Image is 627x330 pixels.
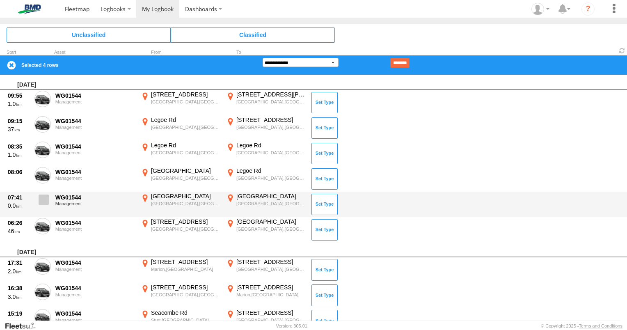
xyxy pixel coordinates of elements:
[236,91,306,98] div: [STREET_ADDRESS][PERSON_NAME]
[140,91,222,115] label: Click to View Event Location
[236,175,306,181] div: [GEOGRAPHIC_DATA],[GEOGRAPHIC_DATA]
[8,143,30,150] div: 08:35
[236,317,306,323] div: [GEOGRAPHIC_DATA],[GEOGRAPHIC_DATA]
[225,116,307,140] label: Click to View Event Location
[581,2,595,16] i: ?
[579,323,622,328] a: Terms and Conditions
[55,292,135,297] div: Management
[236,309,306,316] div: [STREET_ADDRESS]
[236,192,306,200] div: [GEOGRAPHIC_DATA]
[236,218,306,225] div: [GEOGRAPHIC_DATA]
[151,124,220,130] div: [GEOGRAPHIC_DATA],[GEOGRAPHIC_DATA]
[8,284,30,292] div: 16:38
[151,284,220,291] div: [STREET_ADDRESS]
[55,284,135,292] div: WG01544
[55,92,135,99] div: WG01544
[55,267,135,272] div: Management
[8,259,30,266] div: 17:31
[55,125,135,130] div: Management
[236,226,306,232] div: [GEOGRAPHIC_DATA],[GEOGRAPHIC_DATA]
[225,50,307,55] div: To
[151,116,220,124] div: Legoe Rd
[311,117,338,139] button: Click to Set
[55,310,135,317] div: WG01544
[225,218,307,242] label: Click to View Event Location
[8,126,30,133] div: 37
[151,175,220,181] div: [GEOGRAPHIC_DATA],[GEOGRAPHIC_DATA]
[55,150,135,155] div: Management
[225,167,307,191] label: Click to View Event Location
[8,310,30,317] div: 15:19
[151,226,220,232] div: [GEOGRAPHIC_DATA],[GEOGRAPHIC_DATA]
[151,91,220,98] div: [STREET_ADDRESS]
[276,323,307,328] div: Version: 305.01
[236,124,306,130] div: [GEOGRAPHIC_DATA],[GEOGRAPHIC_DATA]
[55,143,135,150] div: WG01544
[55,176,135,181] div: Management
[236,201,306,206] div: [GEOGRAPHIC_DATA],[GEOGRAPHIC_DATA]
[311,143,338,164] button: Click to Set
[311,194,338,215] button: Click to Set
[8,100,30,108] div: 1.0
[8,92,30,99] div: 09:55
[55,201,135,206] div: Management
[311,284,338,306] button: Click to Set
[225,91,307,115] label: Click to View Event Location
[236,150,306,156] div: [GEOGRAPHIC_DATA],[GEOGRAPHIC_DATA]
[151,150,220,156] div: [GEOGRAPHIC_DATA],[GEOGRAPHIC_DATA]
[151,201,220,206] div: [GEOGRAPHIC_DATA],[GEOGRAPHIC_DATA]
[140,142,222,165] label: Click to View Event Location
[236,142,306,149] div: Legoe Rd
[151,192,220,200] div: [GEOGRAPHIC_DATA]
[236,266,306,272] div: [GEOGRAPHIC_DATA],[GEOGRAPHIC_DATA]
[5,322,42,330] a: Visit our Website
[7,50,31,55] div: Click to Sort
[55,168,135,176] div: WG01544
[225,142,307,165] label: Click to View Event Location
[8,168,30,176] div: 08:06
[236,167,306,174] div: Legoe Rd
[151,167,220,174] div: [GEOGRAPHIC_DATA]
[529,3,552,15] div: Regan Armstrong
[55,117,135,125] div: WG01544
[225,192,307,216] label: Click to View Event Location
[140,50,222,55] div: From
[140,116,222,140] label: Click to View Event Location
[8,117,30,125] div: 09:15
[140,258,222,282] label: Click to View Event Location
[7,27,171,42] span: Click to view Unclassified Trips
[55,194,135,201] div: WG01544
[8,268,30,275] div: 2.0
[55,99,135,104] div: Management
[236,292,306,298] div: Marion,[GEOGRAPHIC_DATA]
[8,227,30,235] div: 46
[236,258,306,266] div: [STREET_ADDRESS]
[617,47,627,55] span: Refresh
[55,259,135,266] div: WG01544
[236,116,306,124] div: [STREET_ADDRESS]
[54,50,136,55] div: Asset
[151,266,220,272] div: Marion,[GEOGRAPHIC_DATA]
[311,92,338,113] button: Click to Set
[151,309,220,316] div: Seacombe Rd
[151,292,220,298] div: [GEOGRAPHIC_DATA],[GEOGRAPHIC_DATA]
[55,219,135,227] div: WG01544
[236,284,306,291] div: [STREET_ADDRESS]
[7,60,16,70] label: Clear Selection
[151,218,220,225] div: [STREET_ADDRESS]
[140,192,222,216] label: Click to View Event Location
[541,323,622,328] div: © Copyright 2025 -
[225,258,307,282] label: Click to View Event Location
[55,318,135,323] div: Management
[311,259,338,280] button: Click to Set
[8,293,30,300] div: 3.0
[8,194,30,201] div: 07:41
[151,317,220,323] div: Sturt,[GEOGRAPHIC_DATA]
[236,99,306,105] div: [GEOGRAPHIC_DATA],[GEOGRAPHIC_DATA]
[140,167,222,191] label: Click to View Event Location
[311,168,338,190] button: Click to Set
[8,5,51,14] img: bmd-logo.svg
[55,227,135,231] div: Management
[140,218,222,242] label: Click to View Event Location
[311,219,338,241] button: Click to Set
